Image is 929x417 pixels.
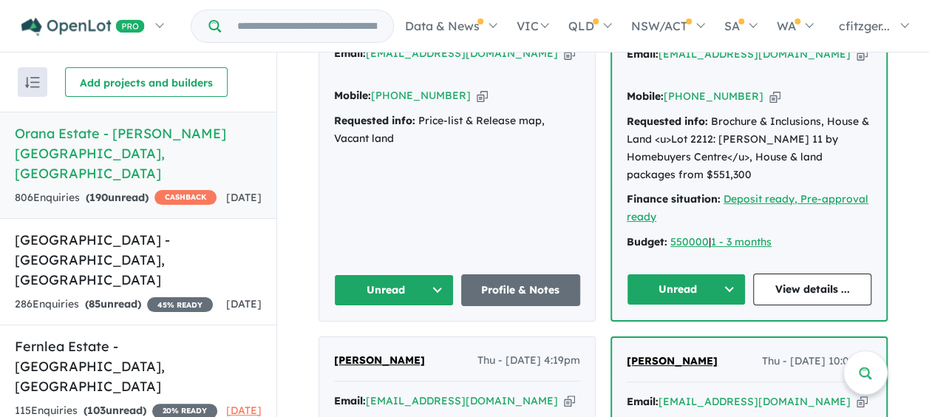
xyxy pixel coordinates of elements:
a: [EMAIL_ADDRESS][DOMAIN_NAME] [659,47,851,61]
button: Unread [627,274,746,305]
span: 190 [89,191,108,204]
a: [EMAIL_ADDRESS][DOMAIN_NAME] [366,47,558,60]
span: Thu - [DATE] 4:19pm [477,352,580,370]
button: Copy [564,393,575,409]
div: 286 Enquir ies [15,296,213,313]
h5: Fernlea Estate - [GEOGRAPHIC_DATA] , [GEOGRAPHIC_DATA] [15,336,262,396]
button: Copy [477,88,488,104]
strong: Email: [627,395,659,408]
a: View details ... [753,274,872,305]
button: Unread [334,274,454,306]
span: 45 % READY [147,297,213,312]
span: CASHBACK [154,190,217,205]
span: 103 [87,404,106,417]
span: [DATE] [226,191,262,204]
button: Copy [857,47,868,62]
strong: Budget: [627,235,667,248]
span: 85 [89,297,101,311]
a: [PHONE_NUMBER] [371,89,471,102]
div: | [627,234,871,251]
a: Deposit ready, Pre-approval ready [627,192,868,223]
strong: Requested info: [627,115,708,128]
a: [PHONE_NUMBER] [664,89,763,103]
a: [EMAIL_ADDRESS][DOMAIN_NAME] [659,395,851,408]
h5: Orana Estate - [PERSON_NAME][GEOGRAPHIC_DATA] , [GEOGRAPHIC_DATA] [15,123,262,183]
img: Openlot PRO Logo White [21,18,145,36]
span: [DATE] [226,297,262,311]
strong: Mobile: [334,89,371,102]
button: Copy [564,46,575,61]
span: Thu - [DATE] 10:05am [762,353,871,370]
a: 1 - 3 months [711,235,772,248]
a: Profile & Notes [461,274,581,306]
span: cfitzger... [839,18,890,33]
strong: ( unread) [86,191,149,204]
input: Try estate name, suburb, builder or developer [224,10,390,42]
strong: Mobile: [627,89,664,103]
strong: Email: [334,47,366,60]
a: [PERSON_NAME] [627,353,718,370]
button: Copy [769,89,780,104]
a: [EMAIL_ADDRESS][DOMAIN_NAME] [366,394,558,407]
button: Add projects and builders [65,67,228,97]
strong: ( unread) [85,297,141,311]
h5: [GEOGRAPHIC_DATA] - [GEOGRAPHIC_DATA] , [GEOGRAPHIC_DATA] [15,230,262,290]
a: [PERSON_NAME] [334,352,425,370]
div: Price-list & Release map, Vacant land [334,112,580,148]
span: [PERSON_NAME] [334,353,425,367]
span: [PERSON_NAME] [627,354,718,367]
strong: Finance situation: [627,192,721,206]
strong: Requested info: [334,114,415,127]
img: sort.svg [25,77,40,88]
strong: Email: [334,394,366,407]
div: 806 Enquir ies [15,189,217,207]
strong: ( unread) [84,404,146,417]
strong: Email: [627,47,659,61]
span: [DATE] [226,404,262,417]
button: Copy [857,394,868,410]
a: 550000 [670,235,709,248]
div: Brochure & Inclusions, House & Land <u>Lot 2212: [PERSON_NAME] 11 by Homebuyers Centre</u>, House... [627,113,871,183]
